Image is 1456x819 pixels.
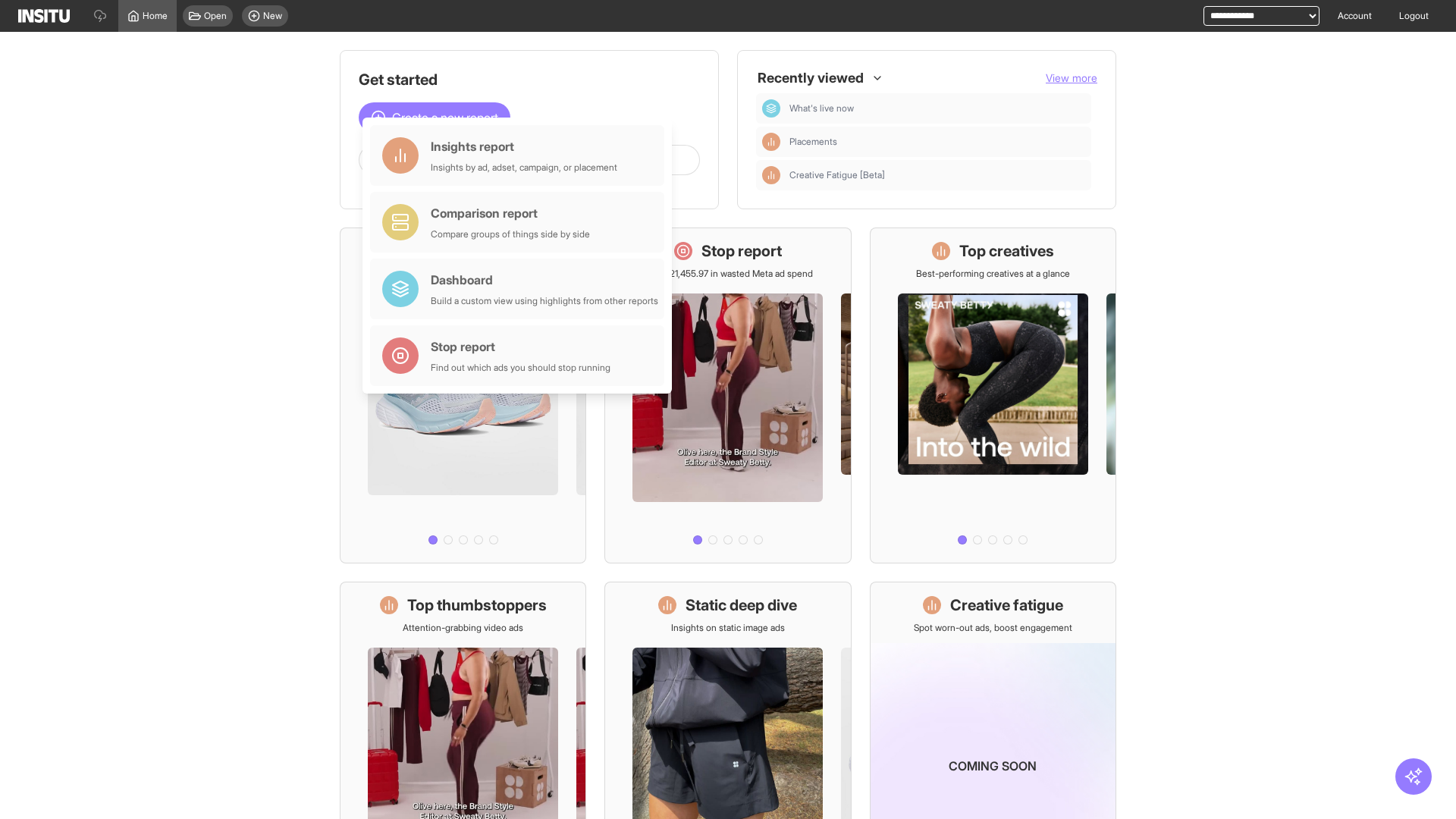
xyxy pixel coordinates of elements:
div: Compare groups of things side by side [431,228,590,240]
p: Attention-grabbing video ads [403,622,523,634]
div: Comparison report [431,204,590,222]
button: View more [1046,71,1097,86]
img: Logo [18,9,70,23]
h1: Top creatives [959,240,1054,262]
span: Creative Fatigue [Beta] [789,169,885,181]
div: Insights [762,133,780,151]
div: Dashboard [431,271,658,289]
span: Open [204,10,227,22]
div: Build a custom view using highlights from other reports [431,295,658,307]
span: Create a new report [392,108,498,127]
h1: Get started [359,69,700,90]
a: Stop reportSave £21,455.97 in wasted Meta ad spend [604,227,851,563]
span: Placements [789,136,837,148]
div: Insights report [431,137,617,155]
span: What's live now [789,102,854,115]
div: Insights by ad, adset, campaign, or placement [431,162,617,174]
span: New [263,10,282,22]
p: Save £21,455.97 in wasted Meta ad spend [642,268,813,280]
span: Home [143,10,168,22]
a: Top creativesBest-performing creatives at a glance [870,227,1116,563]
span: Placements [789,136,1085,148]
div: Insights [762,166,780,184]
h1: Static deep dive [686,595,797,616]
p: Insights on static image ads [671,622,785,634]
span: Creative Fatigue [Beta] [789,169,1085,181]
button: Create a new report [359,102,510,133]
span: What's live now [789,102,1085,115]
div: Find out which ads you should stop running [431,362,610,374]
h1: Stop report [701,240,782,262]
a: What's live nowSee all active ads instantly [340,227,586,563]
h1: Top thumbstoppers [407,595,547,616]
span: View more [1046,71,1097,84]
div: Dashboard [762,99,780,118]
div: Stop report [431,337,610,356]
p: Best-performing creatives at a glance [916,268,1070,280]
